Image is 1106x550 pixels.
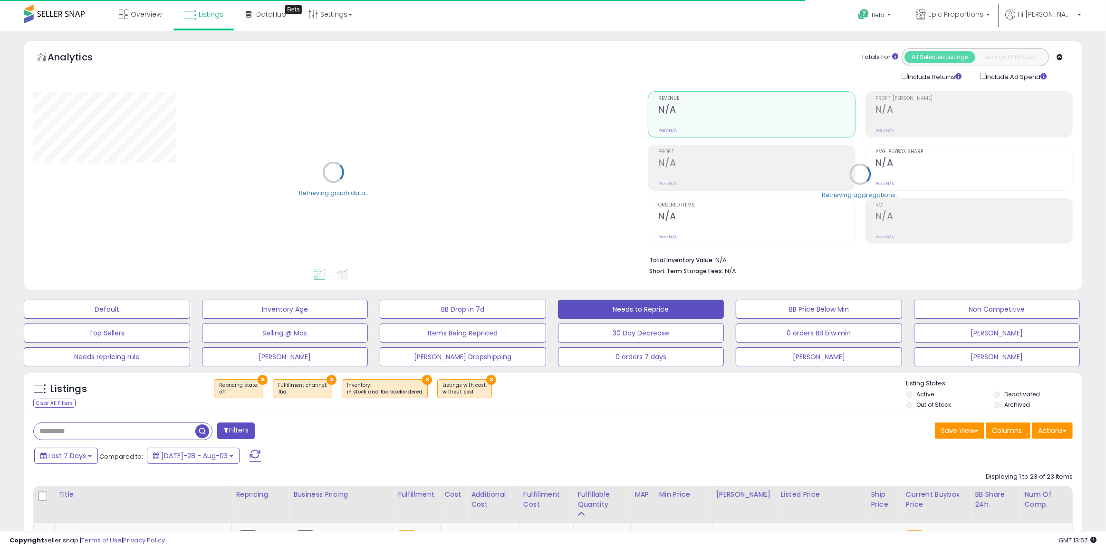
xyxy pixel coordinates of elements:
button: Listings With Cost [975,51,1046,63]
span: Overview [131,10,162,19]
button: BB Price Below Min [736,300,902,319]
span: DataHub [256,10,286,19]
span: Epic Proportions [928,10,983,19]
div: Totals For [861,53,898,62]
button: Selling @ Max [202,324,368,343]
span: Help [872,11,885,19]
div: seller snap | | [10,536,165,545]
div: Include Ad Spend [973,71,1062,82]
span: Listings [199,10,223,19]
button: BB Drop in 7d [380,300,546,319]
button: Needs repricing rule [24,347,190,366]
button: [PERSON_NAME] [736,347,902,366]
button: 0 orders 7 days [558,347,724,366]
i: Get Help [857,9,869,20]
button: [PERSON_NAME] [914,324,1080,343]
button: Non Competitive [914,300,1080,319]
button: Default [24,300,190,319]
button: Needs to Reprice [558,300,724,319]
strong: Copyright [10,536,44,545]
button: All Selected Listings [904,51,975,63]
button: Items Being Repriced [380,324,546,343]
a: Help [850,1,901,31]
button: 0 orders BB blw min [736,324,902,343]
button: [PERSON_NAME] Dropshipping [380,347,546,366]
div: Retrieving graph data.. [299,188,368,197]
h5: Analytics [48,50,111,66]
div: Tooltip anchor [285,5,302,14]
div: Include Returns [894,71,973,82]
button: [PERSON_NAME] [202,347,368,366]
a: Hi [PERSON_NAME] [1005,10,1081,31]
button: Top Sellers [24,324,190,343]
button: [PERSON_NAME] [914,347,1080,366]
div: Retrieving aggregations.. [822,190,899,199]
button: Inventory Age [202,300,368,319]
button: 30 Day Decrease [558,324,724,343]
span: Hi [PERSON_NAME] [1018,10,1075,19]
